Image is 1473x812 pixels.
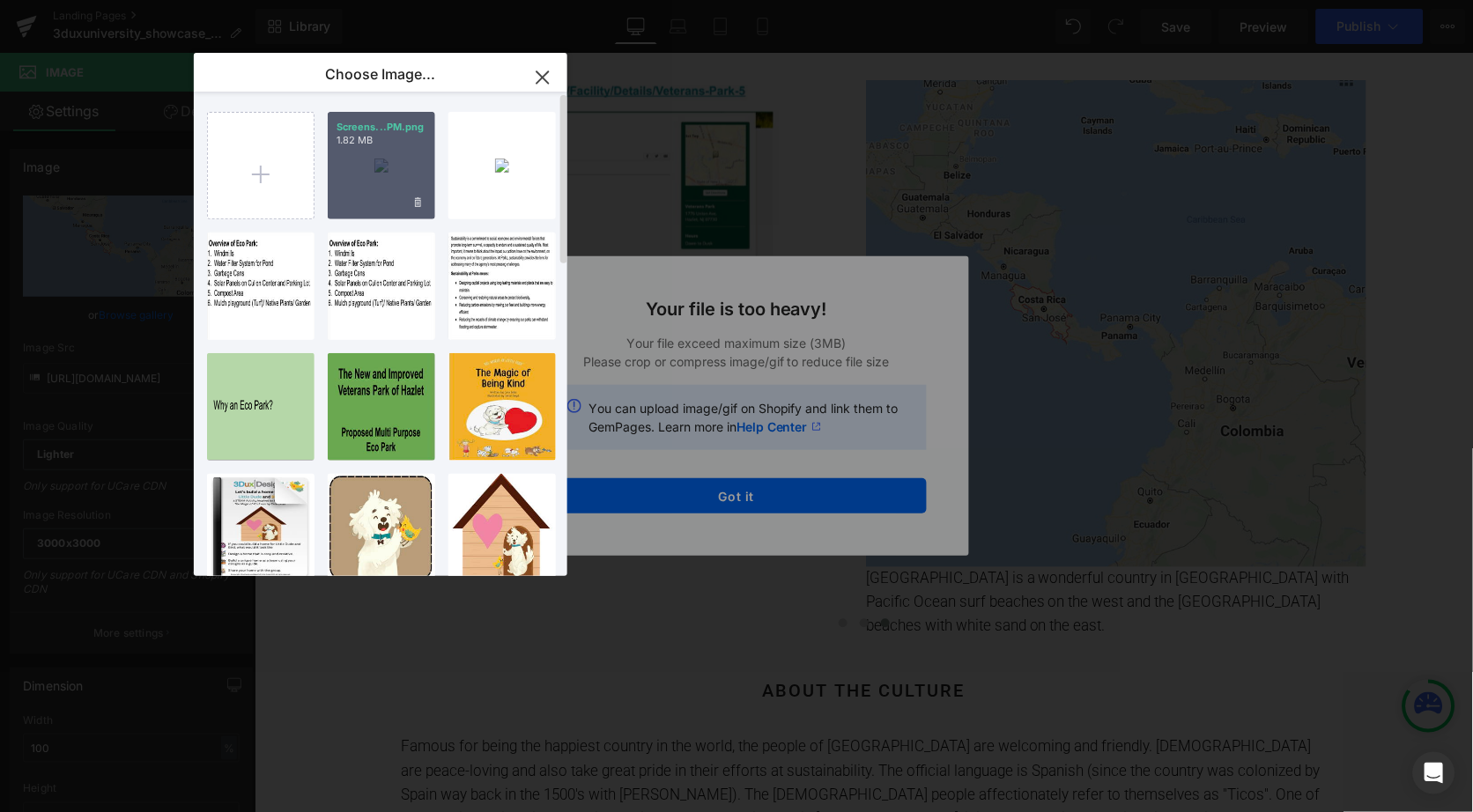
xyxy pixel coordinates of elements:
img: 254c148e-cfe9-4b0a-9837-b796870b12ff [495,159,509,173]
p: [GEOGRAPHIC_DATA] is a wonderful country in [GEOGRAPHIC_DATA] with Pacific Ocean surf beaches on ... [611,514,1112,587]
h1: about the culture [134,621,1085,656]
p: Choose Image... [325,65,435,83]
p: Famous for being the happiest country in the world, the people of [GEOGRAPHIC_DATA] are welcoming... [147,683,1072,802]
p: Screens...PM.png [337,121,426,134]
p: 1.82 MB [337,134,426,147]
div: Open Intercom Messenger [1413,752,1455,794]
